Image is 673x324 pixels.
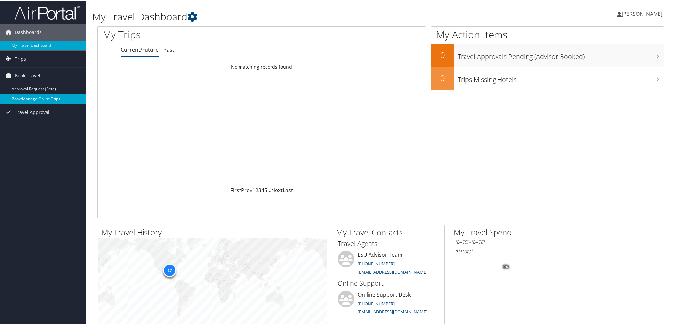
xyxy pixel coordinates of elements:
span: … [267,186,271,193]
a: Prev [241,186,252,193]
h1: My Action Items [431,27,664,41]
h3: Online Support [338,278,439,287]
a: 3 [258,186,261,193]
h2: My Travel Contacts [336,226,444,237]
a: 0Travel Approvals Pending (Advisor Booked) [431,44,664,67]
a: Last [283,186,293,193]
h3: Travel Agents [338,238,439,248]
h6: Total [455,247,557,254]
a: 5 [264,186,267,193]
a: 1 [252,186,255,193]
a: Current/Future [121,45,159,53]
td: No matching records found [98,60,426,72]
a: 4 [261,186,264,193]
span: Dashboards [15,23,42,40]
a: [EMAIL_ADDRESS][DOMAIN_NAME] [358,308,427,314]
h1: My Trips [103,27,284,41]
h1: My Travel Dashboard [92,9,477,23]
h2: My Travel History [101,226,327,237]
h3: Trips Missing Hotels [458,71,664,84]
a: 2 [255,186,258,193]
h2: 0 [431,49,454,60]
div: 17 [163,263,176,276]
span: Book Travel [15,67,40,83]
h2: My Travel Spend [454,226,562,237]
tspan: 0% [503,264,509,268]
a: 0Trips Missing Hotels [431,67,664,90]
span: $0 [455,247,461,254]
a: First [230,186,241,193]
h2: 0 [431,72,454,83]
img: airportal-logo.png [15,4,80,20]
a: Past [163,45,174,53]
a: [PERSON_NAME] [617,3,669,23]
span: Travel Approval [15,103,49,120]
a: [PHONE_NUMBER] [358,300,395,306]
h6: [DATE] - [DATE] [455,238,557,245]
a: [EMAIL_ADDRESS][DOMAIN_NAME] [358,268,427,274]
h3: Travel Approvals Pending (Advisor Booked) [458,48,664,61]
li: LSU Advisor Team [335,250,443,277]
span: Trips [15,50,26,67]
a: Next [271,186,283,193]
li: On-line Support Desk [335,290,443,317]
a: [PHONE_NUMBER] [358,260,395,266]
span: [PERSON_NAME] [622,10,662,17]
